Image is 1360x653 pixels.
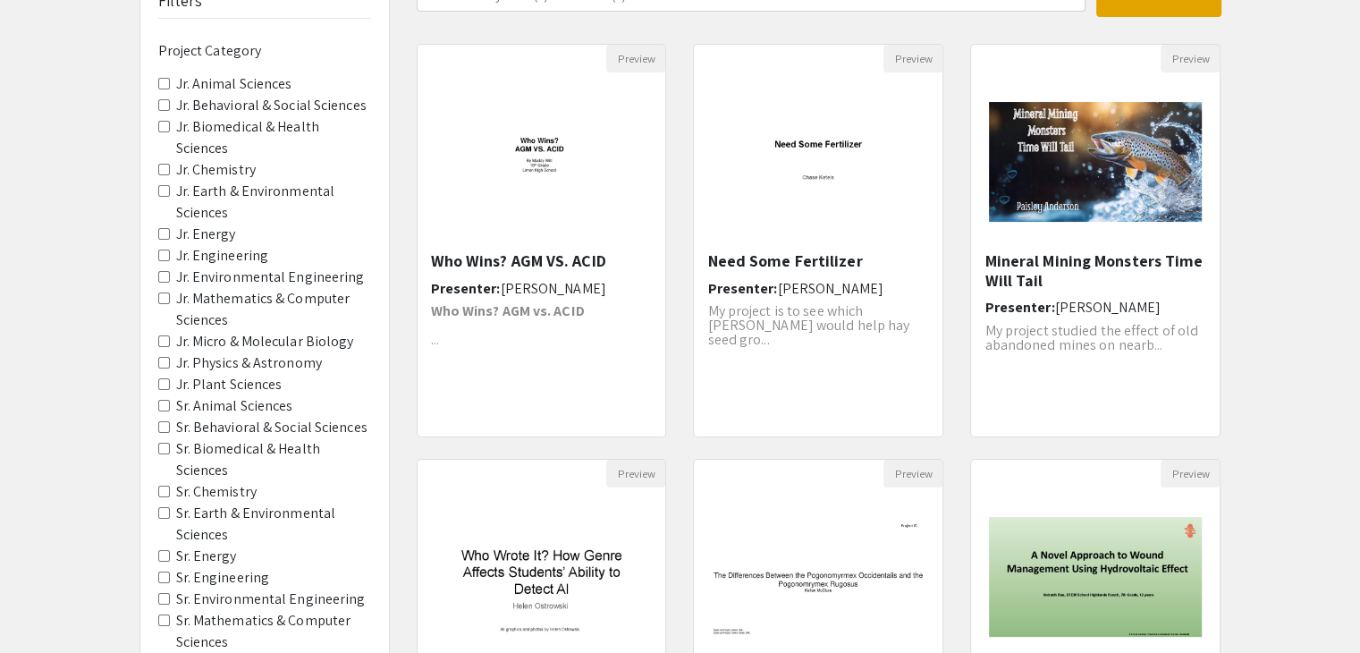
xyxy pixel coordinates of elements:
[431,280,653,297] h6: Presenter:
[176,73,292,95] label: Jr. Animal Sciences
[883,460,942,488] button: Preview
[176,352,322,374] label: Jr. Physics & Astronomy
[777,279,883,298] span: [PERSON_NAME]
[431,251,653,271] h5: Who Wins? AGM VS. ACID
[1161,460,1220,488] button: Preview
[176,95,367,116] label: Jr. Behavioral & Social Sciences
[883,45,942,72] button: Preview
[707,251,929,271] h5: Need Some Fertilizer
[984,321,1198,354] span: My project studied the effect of old abandoned mines on nearb...
[176,116,371,159] label: Jr. Biomedical & Health Sciences
[1161,45,1220,72] button: Preview
[176,567,270,589] label: Sr. Engineering
[707,301,909,349] span: My project is to see which [PERSON_NAME] would help hay seed gro...
[176,331,354,352] label: Jr. Micro & Molecular Biology
[707,280,929,297] h6: Presenter:
[176,224,236,245] label: Jr. Energy
[176,481,257,503] label: Sr. Chemistry
[984,299,1206,316] h6: Presenter:
[417,44,667,437] div: Open Presentation <p>Who Wins? AGM VS. ACID</p>
[606,460,665,488] button: Preview
[176,159,256,181] label: Jr. Chemistry
[158,42,371,59] h6: Project Category
[176,374,283,395] label: Jr. Plant Sciences
[176,610,371,653] label: Sr. Mathematics & Computer Sciences
[693,44,943,437] div: Open Presentation <p>Need Some Fertilizer </p>
[176,267,365,288] label: Jr. Environmental Engineering
[13,572,76,640] iframe: Chat
[971,84,1220,240] img: <p>Mineral Mining Monsters Time Will Tail</p>
[176,589,366,610] label: Sr. Environmental Engineering
[431,304,653,347] div: ...
[176,245,269,267] label: Jr. Engineering
[176,546,237,567] label: Sr. Energy
[1054,298,1160,317] span: [PERSON_NAME]
[176,417,367,438] label: Sr. Behavioral & Social Sciences
[970,44,1221,437] div: Open Presentation <p>Mineral Mining Monsters Time Will Tail</p>
[176,288,371,331] label: Jr. Mathematics & Computer Sciences
[176,395,293,417] label: Sr. Animal Sciences
[176,503,371,546] label: Sr. Earth & Environmental Sciences
[176,438,371,481] label: Sr. Biomedical & Health Sciences
[431,301,585,320] strong: Who Wins? AGM vs. ACID
[694,84,942,240] img: <p>Need Some Fertilizer </p>
[176,181,371,224] label: Jr. Earth & Environmental Sciences
[418,84,666,240] img: <p>Who Wins? AGM VS. ACID</p>
[606,45,665,72] button: Preview
[501,279,606,298] span: [PERSON_NAME]
[984,251,1206,290] h5: Mineral Mining Monsters Time Will Tail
